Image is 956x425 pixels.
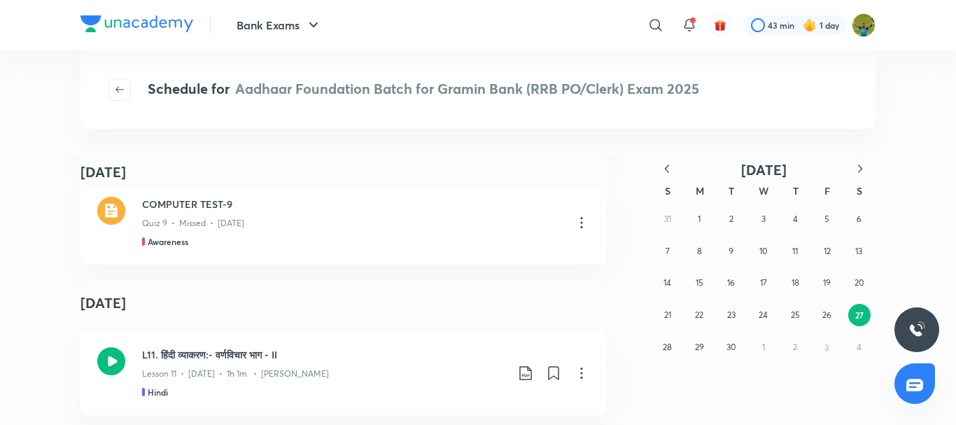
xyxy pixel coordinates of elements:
abbr: Thursday [793,184,799,197]
abbr: September 30, 2025 [726,342,736,352]
abbr: September 14, 2025 [663,277,671,288]
abbr: September 25, 2025 [791,309,800,320]
abbr: September 19, 2025 [823,277,831,288]
h4: [DATE] [80,162,126,183]
abbr: September 7, 2025 [666,246,670,256]
abbr: September 28, 2025 [663,342,672,352]
h5: Hindi [148,386,168,398]
img: ttu [908,321,925,338]
button: [DATE] [682,161,845,179]
span: [DATE] [741,160,787,179]
button: September 14, 2025 [656,272,679,294]
img: Suraj Nager [852,13,876,37]
abbr: September 29, 2025 [695,342,704,352]
abbr: Friday [824,184,830,197]
button: September 7, 2025 [656,240,679,263]
button: September 23, 2025 [720,304,743,326]
button: September 18, 2025 [784,272,806,294]
abbr: September 11, 2025 [792,246,798,256]
h5: Awareness [148,235,188,248]
abbr: September 22, 2025 [695,309,703,320]
a: Company Logo [80,15,193,36]
img: Company Logo [80,15,193,32]
abbr: September 2, 2025 [729,214,733,224]
h4: Schedule for [148,78,699,101]
img: streak [803,18,817,32]
abbr: September 21, 2025 [664,309,671,320]
abbr: September 3, 2025 [761,214,766,224]
abbr: September 1, 2025 [698,214,701,224]
button: September 28, 2025 [656,336,679,358]
abbr: September 4, 2025 [793,214,798,224]
abbr: September 12, 2025 [824,246,831,256]
button: September 22, 2025 [688,304,710,326]
button: September 13, 2025 [848,240,870,263]
span: Aadhaar Foundation Batch for Gramin Bank (RRB PO/Clerk) Exam 2025 [235,79,699,98]
button: avatar [709,14,731,36]
button: September 6, 2025 [848,208,870,230]
abbr: September 6, 2025 [857,214,862,224]
h3: COMPUTER TEST-9 [142,197,562,211]
button: September 27, 2025 [848,304,871,326]
abbr: September 15, 2025 [696,277,703,288]
button: September 29, 2025 [688,336,710,358]
button: September 1, 2025 [688,208,710,230]
abbr: Tuesday [729,184,734,197]
abbr: September 9, 2025 [729,246,733,256]
button: September 8, 2025 [688,240,710,263]
p: Lesson 11 • [DATE] • 1h 1m • [PERSON_NAME] [142,368,329,380]
a: quizCOMPUTER TEST-9Quiz 9 • Missed • [DATE]Awareness [80,180,607,265]
p: Quiz 9 • Missed • [DATE] [142,217,244,230]
button: September 17, 2025 [752,272,775,294]
abbr: Wednesday [759,184,768,197]
abbr: September 13, 2025 [855,246,862,256]
abbr: September 23, 2025 [727,309,736,320]
button: September 30, 2025 [720,336,743,358]
img: quiz [97,197,125,225]
a: L11. हिंदी व्याकरण:- वर्णविचार भाग - IILesson 11 • [DATE] • 1h 1m • [PERSON_NAME]Hindi [80,330,607,415]
abbr: September 17, 2025 [760,277,767,288]
abbr: September 26, 2025 [822,309,831,320]
abbr: Sunday [665,184,670,197]
button: September 19, 2025 [816,272,838,294]
abbr: September 18, 2025 [792,277,799,288]
abbr: September 5, 2025 [824,214,829,224]
button: Bank Exams [228,11,330,39]
button: September 26, 2025 [816,304,838,326]
abbr: Saturday [857,184,862,197]
button: September 5, 2025 [816,208,838,230]
button: September 10, 2025 [752,240,775,263]
button: September 3, 2025 [752,208,775,230]
button: September 4, 2025 [784,208,806,230]
abbr: September 8, 2025 [697,246,702,256]
h4: [DATE] [80,281,607,325]
button: September 20, 2025 [848,272,870,294]
button: September 12, 2025 [816,240,838,263]
button: September 16, 2025 [720,272,743,294]
h3: L11. हिंदी व्याकरण:- वर्णविचार भाग - II [142,347,506,362]
button: September 24, 2025 [752,304,775,326]
abbr: September 20, 2025 [855,277,864,288]
abbr: September 10, 2025 [759,246,767,256]
abbr: September 24, 2025 [759,309,768,320]
button: September 15, 2025 [688,272,710,294]
button: September 9, 2025 [720,240,743,263]
button: September 25, 2025 [784,304,806,326]
abbr: September 16, 2025 [727,277,735,288]
img: avatar [714,19,726,32]
abbr: September 27, 2025 [855,309,864,321]
button: September 11, 2025 [784,240,806,263]
button: September 2, 2025 [720,208,743,230]
abbr: Monday [696,184,704,197]
button: September 21, 2025 [656,304,679,326]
